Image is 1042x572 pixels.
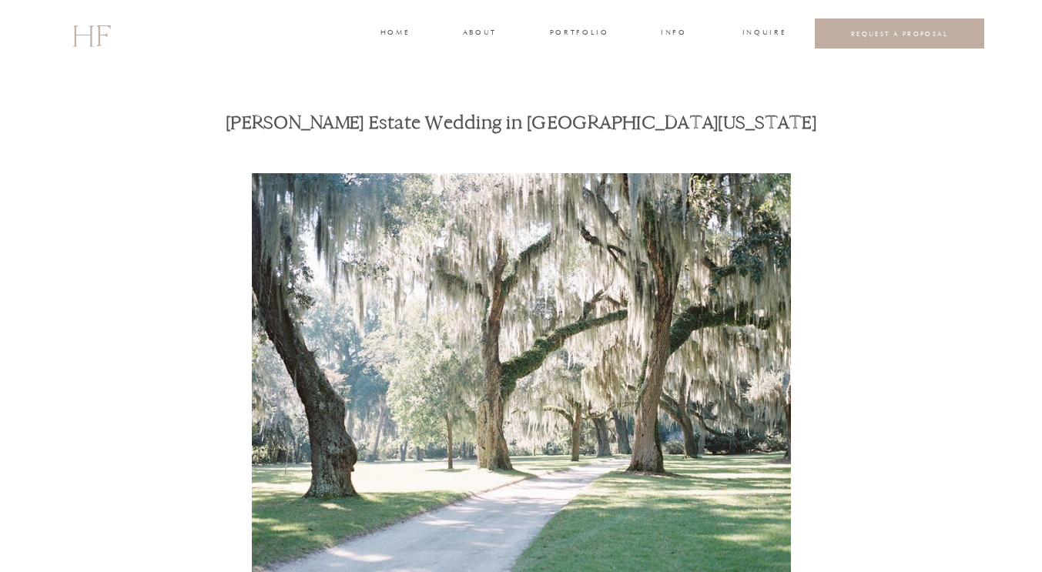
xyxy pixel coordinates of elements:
a: INQUIRE [742,27,784,41]
a: HF [72,12,110,56]
h1: [PERSON_NAME] Estate Wedding in [GEOGRAPHIC_DATA][US_STATE] [199,110,844,135]
a: REQUEST A PROPOSAL [827,29,973,38]
a: portfolio [550,27,608,41]
a: about [463,27,495,41]
a: home [380,27,409,41]
a: INFO [660,27,689,41]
